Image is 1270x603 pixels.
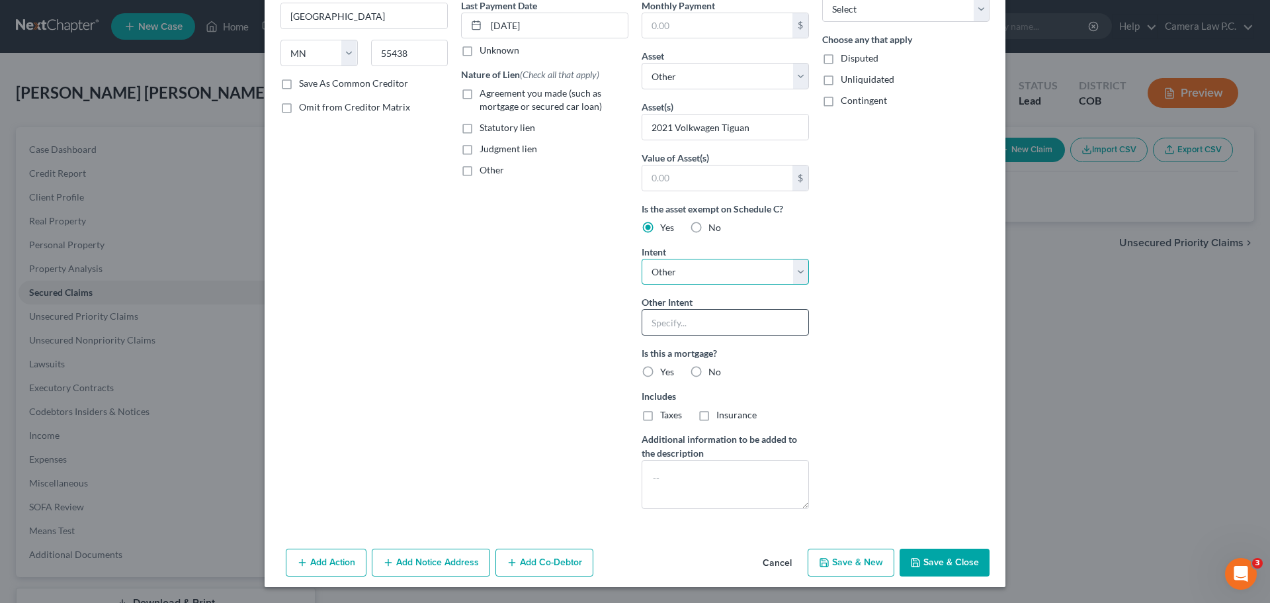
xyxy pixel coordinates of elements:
label: Choose any that apply [822,32,990,46]
span: No [708,222,721,233]
label: Includes [642,389,809,403]
span: 3 [1252,558,1263,569]
label: Intent [642,245,666,259]
span: Statutory lien [480,122,535,133]
button: Cancel [752,550,802,577]
div: $ [792,13,808,38]
span: Yes [660,222,674,233]
span: Contingent [841,95,887,106]
span: (Check all that apply) [520,69,599,80]
label: Value of Asset(s) [642,151,709,165]
span: No [708,366,721,377]
label: Asset(s) [642,100,673,114]
label: Other Intent [642,295,693,309]
label: Is this a mortgage? [642,346,809,360]
input: 0.00 [642,13,792,38]
label: Unknown [480,44,519,57]
button: Add Notice Address [372,549,490,577]
span: Asset [642,50,664,62]
input: 0.00 [642,165,792,191]
span: Disputed [841,52,878,64]
label: Is the asset exempt on Schedule C? [642,202,809,216]
span: Insurance [716,409,757,420]
input: MM/DD/YYYY [486,13,628,38]
input: Enter city... [281,3,447,28]
input: Enter zip... [371,40,448,66]
button: Add Co-Debtor [495,549,593,577]
span: Agreement you made (such as mortgage or secured car loan) [480,87,602,112]
div: $ [792,165,808,191]
label: Save As Common Creditor [299,77,408,90]
span: Yes [660,366,674,377]
span: Unliquidated [841,73,894,85]
iframe: Intercom live chat [1225,558,1257,590]
input: Specify... [642,115,808,140]
input: Specify... [642,309,809,336]
span: Other [480,164,504,175]
button: Add Action [286,549,366,577]
span: Judgment lien [480,143,537,154]
label: Nature of Lien [461,68,599,81]
button: Save & New [808,549,894,577]
button: Save & Close [900,549,990,577]
span: Taxes [660,409,682,420]
span: Omit from Creditor Matrix [299,101,410,113]
label: Additional information to be added to the description [642,432,809,460]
